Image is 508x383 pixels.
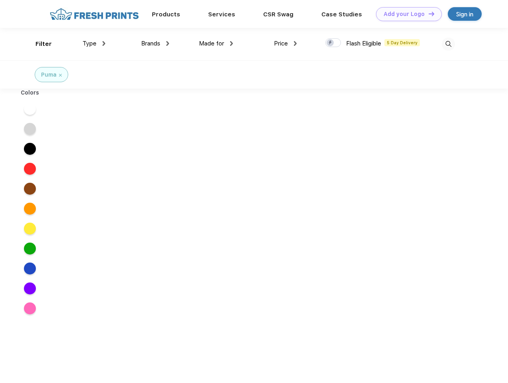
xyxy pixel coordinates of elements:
[263,11,293,18] a: CSR Swag
[15,89,45,97] div: Colors
[442,38,455,51] img: desktop_search.svg
[456,10,473,19] div: Sign in
[59,74,62,77] img: filter_cancel.svg
[35,39,52,49] div: Filter
[384,11,425,18] div: Add your Logo
[83,40,96,47] span: Type
[274,40,288,47] span: Price
[429,12,434,16] img: DT
[141,40,160,47] span: Brands
[199,40,224,47] span: Made for
[208,11,235,18] a: Services
[47,7,141,21] img: fo%20logo%202.webp
[294,41,297,46] img: dropdown.png
[230,41,233,46] img: dropdown.png
[346,40,381,47] span: Flash Eligible
[41,71,57,79] div: Puma
[152,11,180,18] a: Products
[448,7,482,21] a: Sign in
[166,41,169,46] img: dropdown.png
[384,39,420,46] span: 5 Day Delivery
[102,41,105,46] img: dropdown.png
